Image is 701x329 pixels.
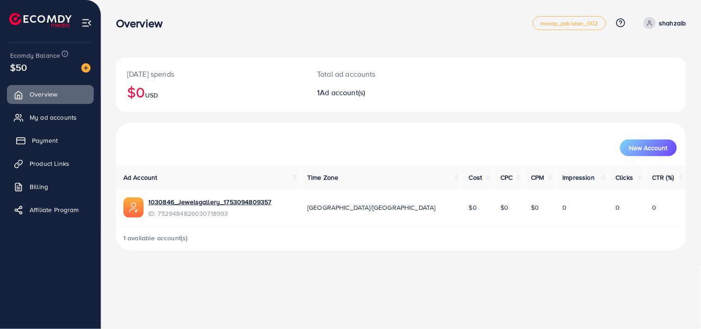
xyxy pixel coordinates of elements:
[531,173,544,182] span: CPM
[541,20,598,26] span: metap_pakistan_002
[317,88,438,97] h2: 1
[9,13,72,27] img: logo
[629,145,668,151] span: New Account
[620,140,677,156] button: New Account
[533,16,606,30] a: metap_pakistan_002
[7,177,94,196] a: Billing
[563,203,567,212] span: 0
[30,113,77,122] span: My ad accounts
[81,18,92,28] img: menu
[563,173,595,182] span: Impression
[500,203,508,212] span: $0
[7,201,94,219] a: Affiliate Program
[7,154,94,173] a: Product Links
[123,173,158,182] span: Ad Account
[317,68,438,79] p: Total ad accounts
[659,18,686,29] p: shahzaib
[531,203,539,212] span: $0
[30,159,69,168] span: Product Links
[7,108,94,127] a: My ad accounts
[7,131,94,150] a: Payment
[30,182,48,191] span: Billing
[652,203,657,212] span: 0
[32,136,58,145] span: Payment
[30,90,57,99] span: Overview
[123,233,188,243] span: 1 available account(s)
[7,85,94,104] a: Overview
[500,173,512,182] span: CPC
[640,17,686,29] a: shahzaib
[662,287,694,322] iframe: Chat
[616,203,620,212] span: 0
[469,173,482,182] span: Cost
[127,68,295,79] p: [DATE] spends
[652,173,674,182] span: CTR (%)
[116,17,170,30] h3: Overview
[469,203,477,212] span: $0
[307,203,436,212] span: [GEOGRAPHIC_DATA]/[GEOGRAPHIC_DATA]
[127,83,295,101] h2: $0
[320,87,366,97] span: Ad account(s)
[145,91,158,100] span: USD
[123,197,144,218] img: ic-ads-acc.e4c84228.svg
[616,173,634,182] span: Clicks
[10,51,60,60] span: Ecomdy Balance
[148,209,272,218] span: ID: 7529484826030718993
[10,61,27,74] span: $50
[307,173,338,182] span: Time Zone
[81,63,91,73] img: image
[30,205,79,214] span: Affiliate Program
[148,197,272,207] a: 1030846_Jewelsgallery_1753094809357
